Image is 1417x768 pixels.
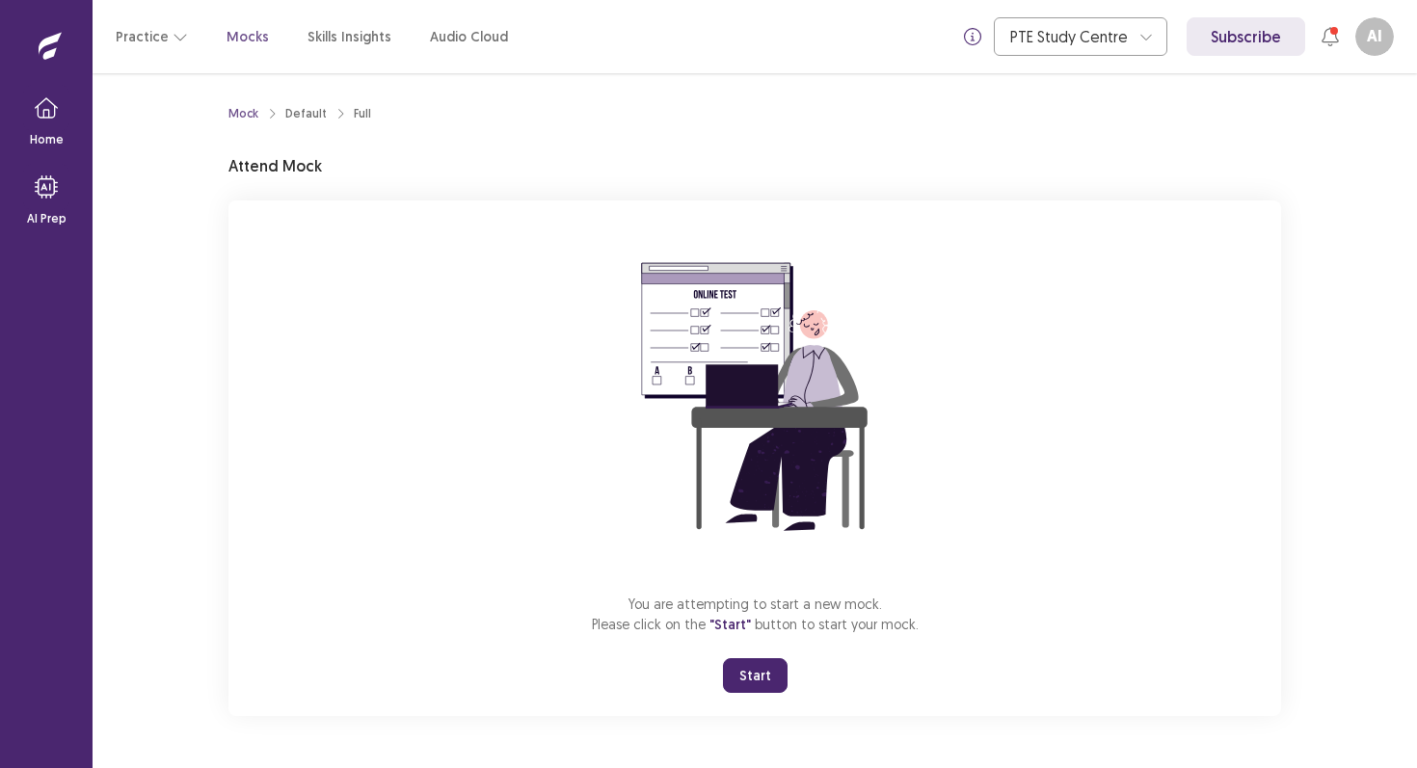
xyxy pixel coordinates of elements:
a: Mock [228,105,258,122]
div: PTE Study Centre [1010,18,1130,55]
button: Practice [116,19,188,54]
div: Default [285,105,327,122]
button: info [955,19,990,54]
p: You are attempting to start a new mock. Please click on the button to start your mock. [592,594,919,635]
p: AI Prep [27,210,67,227]
a: Mocks [227,27,269,47]
a: Subscribe [1187,17,1305,56]
a: Skills Insights [307,27,391,47]
p: Home [30,131,64,148]
a: Audio Cloud [430,27,508,47]
span: "Start" [709,616,751,633]
p: Attend Mock [228,154,322,177]
button: Start [723,658,788,693]
button: AI [1355,17,1394,56]
div: Full [354,105,371,122]
nav: breadcrumb [228,105,371,122]
img: attend-mock [581,224,928,570]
